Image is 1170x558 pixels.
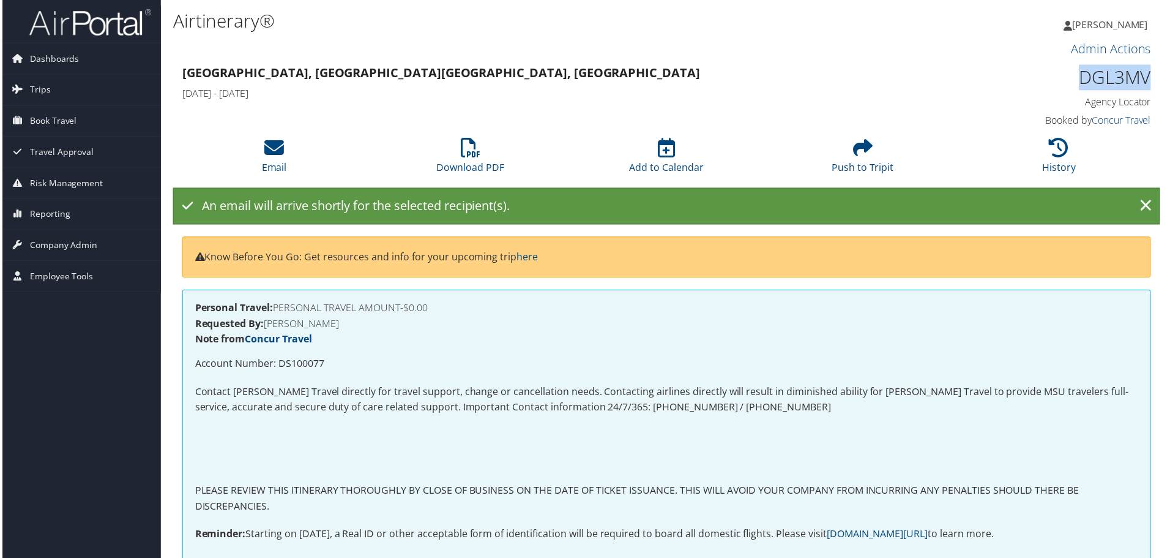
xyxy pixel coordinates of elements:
[28,75,48,105] span: Trips
[1045,145,1078,175] a: History
[244,334,311,347] a: Concur Travel
[171,189,1163,225] div: An email will arrive shortly for the selected recipient(s).
[181,87,906,100] h4: [DATE] - [DATE]
[193,386,1141,417] p: Contact [PERSON_NAME] Travel directly for travel support, change or cancellation needs. Contactin...
[28,262,91,293] span: Employee Tools
[924,114,1153,127] h4: Booked by
[171,8,832,34] h1: Airtinerary®
[193,529,1141,545] p: Starting on [DATE], a Real ID or other acceptable form of identification will be required to boar...
[28,106,75,137] span: Book Travel
[1066,6,1163,43] a: [PERSON_NAME]
[28,168,101,199] span: Risk Management
[1138,195,1160,219] a: ×
[181,65,701,81] strong: [GEOGRAPHIC_DATA], [GEOGRAPHIC_DATA] [GEOGRAPHIC_DATA], [GEOGRAPHIC_DATA]
[28,43,77,74] span: Dashboards
[1075,18,1150,31] span: [PERSON_NAME]
[924,65,1153,91] h1: DGL3MV
[27,8,149,37] img: airportal-logo.png
[193,358,1141,374] p: Account Number: DS100077
[516,251,538,265] a: here
[261,145,286,175] a: Email
[28,231,95,262] span: Company Admin
[193,485,1141,516] p: PLEASE REVIEW THIS ITINERARY THOROUGHLY BY CLOSE OF BUSINESS ON THE DATE OF TICKET ISSUANCE. THIS...
[193,320,1141,330] h4: [PERSON_NAME]
[193,251,1141,266] p: Know Before You Go: Get resources and info for your upcoming trip
[833,145,895,175] a: Push to Tripit
[28,200,68,230] span: Reporting
[924,96,1153,109] h4: Agency Locator
[828,529,930,543] a: [DOMAIN_NAME][URL]
[1094,114,1153,127] a: Concur Travel
[436,145,504,175] a: Download PDF
[193,302,272,315] strong: Personal Travel:
[28,137,92,168] span: Travel Approval
[193,304,1141,314] h4: PERSONAL TRAVEL AMOUNT-$0.00
[193,529,244,543] strong: Reminder:
[193,334,311,347] strong: Note from
[1073,40,1153,57] a: Admin Actions
[630,145,704,175] a: Add to Calendar
[193,318,263,331] strong: Requested By:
